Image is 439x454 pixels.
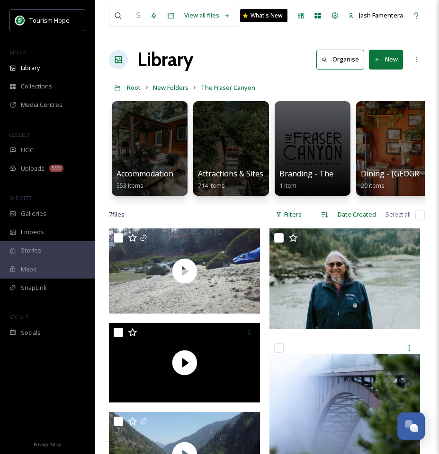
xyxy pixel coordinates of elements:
[271,205,306,224] div: Filters
[127,83,141,92] span: Root
[240,9,287,22] a: What's New
[21,146,34,155] span: UGC
[9,49,26,56] span: MEDIA
[179,6,235,25] a: View all files
[9,314,28,321] span: SOCIALS
[109,323,260,402] img: thumbnail
[279,168,387,179] span: Branding - The Fraser Canyon
[21,209,46,218] span: Galleries
[333,205,381,224] div: Date Created
[201,83,255,92] span: The Fraser Canyon
[34,438,61,449] a: Privacy Policy
[21,265,36,274] span: Maps
[21,227,44,236] span: Embeds
[201,82,255,93] a: The Fraser Canyon
[198,181,225,190] span: 714 items
[21,100,63,109] span: Media Centres
[9,194,31,201] span: WIDGETS
[21,164,45,173] span: Uploads
[385,210,411,219] span: Select all
[21,82,52,91] span: Collections
[397,412,425,440] button: Open Chat
[21,63,40,72] span: Library
[343,6,408,25] a: Jash Famentera
[269,228,421,329] img: robyn-bessenger-73.jpg
[279,169,387,190] a: Branding - The Fraser Canyon1 item
[15,16,25,25] img: logo.png
[9,131,30,138] span: COLLECT
[49,165,63,172] div: 599
[116,181,143,190] span: 553 items
[131,5,145,26] input: Search your library
[198,169,263,190] a: Attractions & Sites714 items
[316,50,364,69] button: Organise
[153,83,188,92] span: New Folders
[109,228,260,313] img: thumbnail
[116,168,260,179] span: Accommodations - [GEOGRAPHIC_DATA]
[359,11,403,19] span: Jash Famentera
[153,82,188,93] a: New Folders
[198,168,263,179] span: Attractions & Sites
[21,328,41,337] span: Socials
[29,16,70,25] span: Tourism Hope
[21,283,47,292] span: SnapLink
[369,50,403,69] button: New
[21,246,41,255] span: Stories
[361,181,385,190] span: 20 items
[127,82,141,93] a: Root
[34,441,61,447] span: Privacy Policy
[137,45,193,74] a: Library
[116,169,260,190] a: Accommodations - [GEOGRAPHIC_DATA]553 items
[109,210,125,219] span: 7 file s
[279,181,296,190] span: 1 item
